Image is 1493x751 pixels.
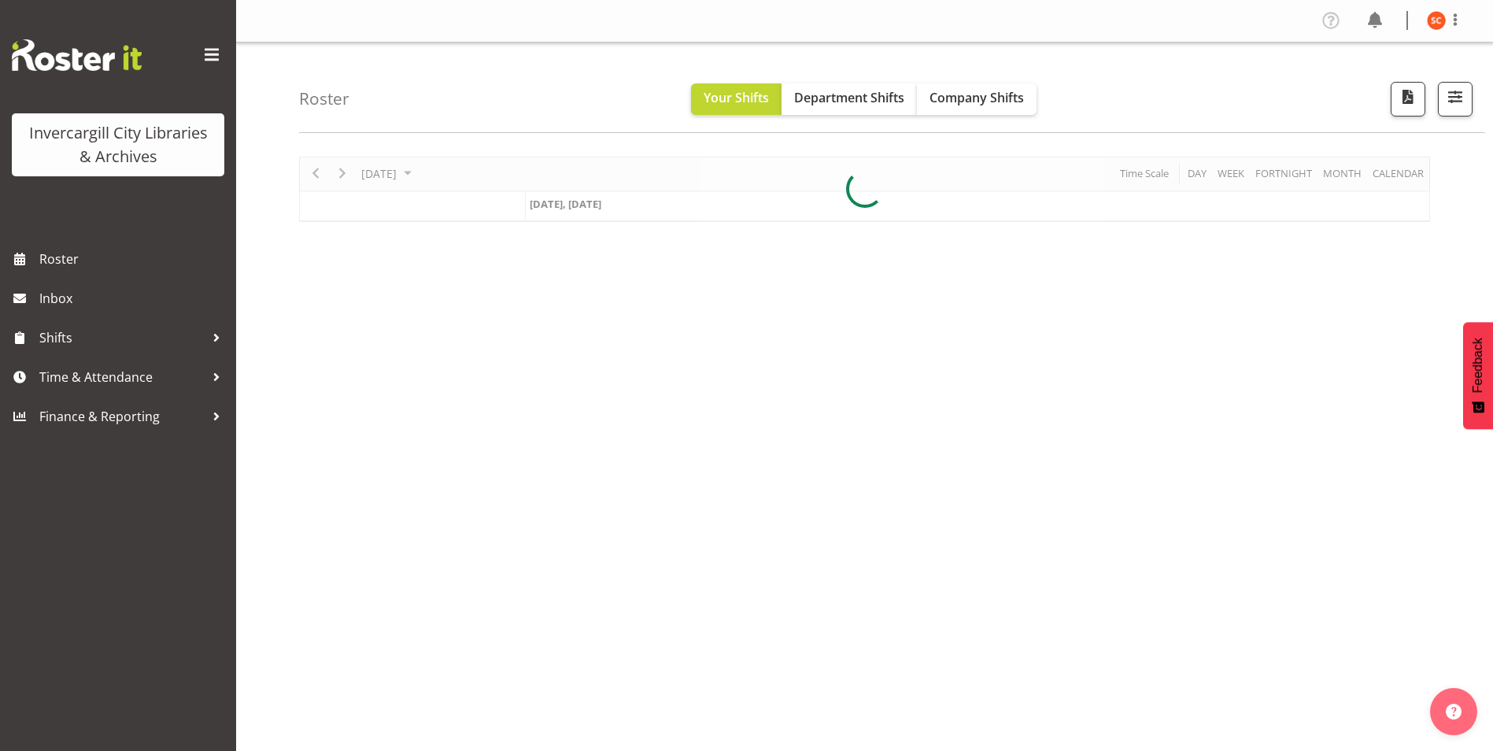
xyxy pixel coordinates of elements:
[794,89,904,106] span: Department Shifts
[12,39,142,71] img: Rosterit website logo
[39,247,228,271] span: Roster
[1471,338,1485,393] span: Feedback
[1427,11,1446,30] img: serena-casey11690.jpg
[39,326,205,350] span: Shifts
[691,83,782,115] button: Your Shifts
[1463,322,1493,429] button: Feedback - Show survey
[28,121,209,168] div: Invercargill City Libraries & Archives
[39,365,205,389] span: Time & Attendance
[929,89,1024,106] span: Company Shifts
[917,83,1037,115] button: Company Shifts
[39,405,205,428] span: Finance & Reporting
[299,90,349,108] h4: Roster
[782,83,917,115] button: Department Shifts
[39,287,228,310] span: Inbox
[704,89,769,106] span: Your Shifts
[1438,82,1473,117] button: Filter Shifts
[1391,82,1425,117] button: Download a PDF of the roster for the current day
[1446,704,1462,720] img: help-xxl-2.png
